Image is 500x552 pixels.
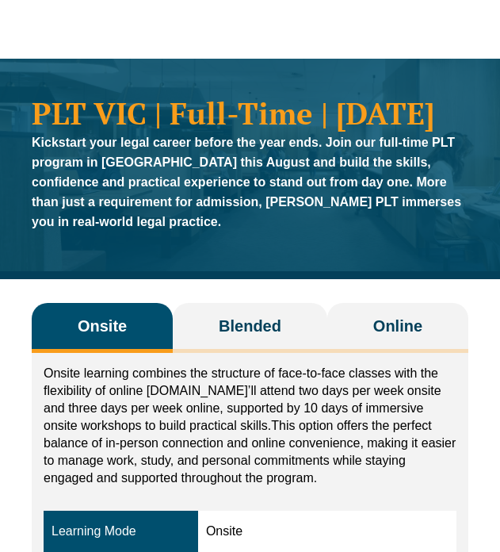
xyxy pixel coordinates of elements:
[32,98,468,128] h1: PLT VIC | Full-Time | [DATE]
[52,523,190,541] div: Learning Mode
[373,315,422,337] span: Online
[206,523,448,541] div: Onsite
[78,315,127,337] span: Onsite
[44,365,456,487] p: Onsite learning combines the structure of face-to-face classes with the flexibility of online [DO...
[219,315,281,337] span: Blended
[32,136,461,228] strong: Kickstart your legal career before the year ends. Join our full-time PLT program in [GEOGRAPHIC_D...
